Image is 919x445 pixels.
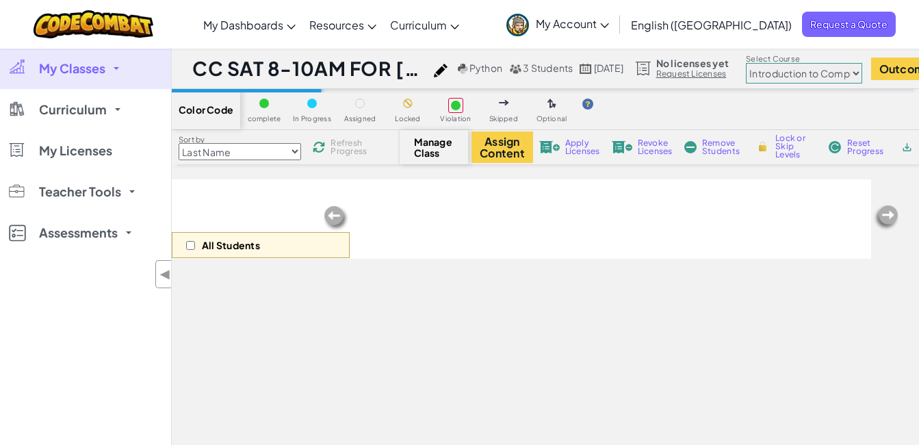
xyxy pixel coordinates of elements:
[383,6,466,43] a: Curriculum
[624,6,799,43] a: English ([GEOGRAPHIC_DATA])
[582,99,593,110] img: IconHint.svg
[458,64,468,74] img: python.png
[395,115,420,123] span: Locked
[506,14,529,36] img: avatar
[638,139,673,155] span: Revoke Licenses
[872,204,900,231] img: Arrow_Left_Inactive.png
[39,186,121,198] span: Teacher Tools
[746,53,862,64] label: Select Course
[302,6,383,43] a: Resources
[344,115,376,123] span: Assigned
[192,55,427,81] h1: CC SAT 8-10AM FOR [PERSON_NAME], CC FRI 5-7PM FOR [PERSON_NAME]
[39,144,112,157] span: My Licenses
[309,18,364,32] span: Resources
[248,115,281,123] span: complete
[755,140,770,153] img: IconLock.svg
[440,115,471,123] span: Violation
[684,141,697,153] img: IconRemoveStudents.svg
[500,3,616,46] a: My Account
[536,115,567,123] span: Optional
[565,139,600,155] span: Apply Licenses
[322,205,350,232] img: Arrow_Left_Inactive.png
[331,139,373,155] span: Refresh Progress
[828,141,842,153] img: IconReset.svg
[469,62,502,74] span: Python
[656,58,729,68] span: No licenses yet
[523,62,573,74] span: 3 Students
[499,100,509,105] img: IconSkippedLevel.svg
[509,64,521,74] img: MultipleUsers.png
[39,103,107,116] span: Curriculum
[196,6,302,43] a: My Dashboards
[179,134,301,145] label: Sort by
[580,64,592,74] img: calendar.svg
[702,139,743,155] span: Remove Students
[293,115,331,123] span: In Progress
[802,12,896,37] a: Request a Quote
[656,68,729,79] a: Request Licenses
[594,62,623,74] span: [DATE]
[612,141,632,153] img: IconLicenseRevoke.svg
[434,64,448,77] img: iconPencil.svg
[179,104,233,115] span: Color Code
[489,115,518,123] span: Skipped
[39,227,118,239] span: Assessments
[471,131,533,163] button: Assign Content
[631,18,792,32] span: English ([GEOGRAPHIC_DATA])
[34,10,153,38] img: CodeCombat logo
[159,264,171,284] span: ◀
[536,16,609,31] span: My Account
[390,18,447,32] span: Curriculum
[775,134,816,159] span: Lock or Skip Levels
[202,240,260,251] p: All Students
[847,139,888,155] span: Reset Progress
[313,141,325,153] img: IconReload.svg
[39,62,105,75] span: My Classes
[547,99,556,110] img: IconOptionalLevel.svg
[414,136,454,158] span: Manage Class
[539,141,560,153] img: IconLicenseApply.svg
[901,141,914,153] img: IconArchive.svg
[203,18,283,32] span: My Dashboards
